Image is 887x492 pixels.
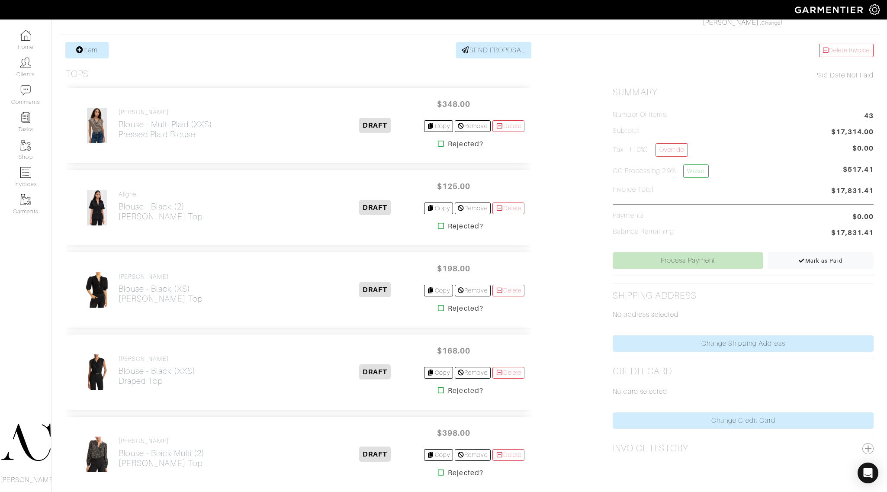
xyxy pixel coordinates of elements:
strong: Rejected? [448,468,483,478]
a: Copy [424,203,453,214]
div: Not Paid [613,70,874,80]
strong: Rejected? [448,303,483,314]
h4: Aligne [119,191,202,198]
a: Delete Invoice [819,44,874,57]
span: Mark as Paid [798,257,843,264]
h4: [PERSON_NAME] [119,109,212,116]
h2: Blouse - Black (2) [PERSON_NAME] Top [119,202,202,222]
span: Paid Date: [814,71,847,79]
span: $168.00 [427,341,479,360]
a: Remove [455,203,491,214]
h5: Subtotal [613,127,640,135]
h2: Blouse - Multi Plaid (XXS) Pressed Plaid Blouse [119,119,212,139]
a: Copy [424,367,453,379]
a: [PERSON_NAME] Blouse - Black Multi (2)[PERSON_NAME] Top [119,437,205,468]
span: DRAFT [359,364,391,379]
a: [PERSON_NAME] Blouse - Black (XXS)Draped Top [119,355,196,386]
img: 6KTgaNqdVuvg3GhCWnKEttFm [82,354,112,390]
span: $17,314.00 [831,127,874,138]
span: $17,831.41 [831,186,874,197]
img: orders-icon-0abe47150d42831381b5fb84f609e132dff9fe21cb692f30cb5eec754e2cba89.png [20,167,31,178]
a: Process Payment [613,252,763,269]
a: Delete [492,449,524,461]
h4: [PERSON_NAME] [119,437,205,445]
span: DRAFT [359,282,391,297]
strong: Rejected? [448,386,483,396]
h4: [PERSON_NAME] [119,273,202,280]
h5: Invoice Total [613,186,654,194]
a: Delete [492,203,524,214]
a: Remove [455,367,491,379]
span: DRAFT [359,118,391,133]
h5: Number of Items [613,111,666,119]
img: garmentier-logo-header-white-b43fb05a5012e4ada735d5af1a66efaba907eab6374d6393d1fbf88cb4ef424d.png [791,2,869,17]
h5: Balance Remaining [613,228,674,236]
a: Waive [683,164,708,178]
img: iAUkg6k5CcmqEQEangpdyYT3 [87,107,107,144]
strong: Rejected? [448,139,483,149]
img: garments-icon-b7da505a4dc4fd61783c78ac3ca0ef83fa9d6f193b1c9dc38574b1d14d53ca28.png [20,140,31,151]
h5: Payments [613,212,643,220]
strong: Rejected? [448,221,483,232]
img: reminder-icon-8004d30b9f0a5d33ae49ab947aed9ed385cf756f9e5892f1edd6e32f2345188e.png [20,112,31,123]
a: Copy [424,449,453,461]
p: No address selected [613,309,874,320]
a: Copy [424,285,453,296]
img: clients-icon-6bae9207a08558b7cb47a8932f037763ab4055f8c8b6bfacd5dc20c3e0201464.png [20,57,31,68]
a: [PERSON_NAME] Blouse - Black (XS)[PERSON_NAME] Top [119,273,202,304]
span: $0.00 [852,212,874,222]
a: Delete [492,367,524,379]
a: [PERSON_NAME] Blouse - Multi Plaid (XXS)Pressed Plaid Blouse [119,109,212,139]
span: $517.41 [843,164,874,181]
a: Delete [492,120,524,132]
span: $348.00 [427,95,479,113]
img: RMY8BxpZ2r5HxphZAC9rHLmK [82,272,112,308]
h2: Summary [613,87,874,98]
h2: Credit Card [613,366,672,377]
h2: Blouse - Black (XS) [PERSON_NAME] Top [119,284,202,304]
span: $125.00 [427,177,479,196]
a: SEND PROPOSAL [456,42,531,58]
span: $398.00 [427,424,479,442]
img: dashboard-icon-dbcd8f5a0b271acd01030246c82b418ddd0df26cd7fceb0bd07c9910d44c42f6.png [20,30,31,41]
span: $198.00 [427,259,479,278]
a: Remove [455,449,491,461]
img: garments-icon-b7da505a4dc4fd61783c78ac3ca0ef83fa9d6f193b1c9dc38574b1d14d53ca28.png [20,194,31,205]
a: [PERSON_NAME] [703,19,759,26]
h2: Blouse - Black Multi (2) [PERSON_NAME] Top [119,448,205,468]
img: YVMm31wah31X6uUno1M2oxV4 [87,190,107,226]
a: Delete [492,285,524,296]
img: comment-icon-a0a6a9ef722e966f86d9cbdc48e553b5cf19dbc54f86b18d962a5391bc8f6eb6.png [20,85,31,96]
div: Open Intercom Messenger [858,463,878,483]
h5: CC Processing 2.9% [613,164,708,178]
span: $17,831.41 [831,228,874,239]
a: Change Credit Card [613,412,874,429]
span: 43 [864,111,874,122]
a: Aligne Blouse - Black (2)[PERSON_NAME] Top [119,191,202,222]
h2: Shipping Address [613,290,697,301]
span: $0.00 [852,143,874,154]
p: No card selected [613,386,874,397]
h5: Tax ( : 0%) [613,143,688,157]
span: DRAFT [359,447,391,462]
a: Change Shipping Address [613,335,874,352]
h4: [PERSON_NAME] [119,355,196,363]
a: Remove [455,285,491,296]
a: Change [762,20,781,26]
a: Remove [455,120,491,132]
a: Item [65,42,109,58]
img: gear-icon-white-bd11855cb880d31180b6d7d6211b90ccbf57a29d726f0c71d8c61bd08dd39cc2.png [869,4,880,15]
a: Copy [424,120,453,132]
span: DRAFT [359,200,391,215]
h2: Invoice History [613,443,688,454]
a: Mark as Paid [768,252,874,269]
a: Override [656,143,688,157]
h2: Blouse - Black (XXS) Draped Top [119,366,196,386]
h3: Tops [65,69,89,80]
img: 3fuhNSJMtJ3TUCkPGBmcRrcR [82,436,112,473]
